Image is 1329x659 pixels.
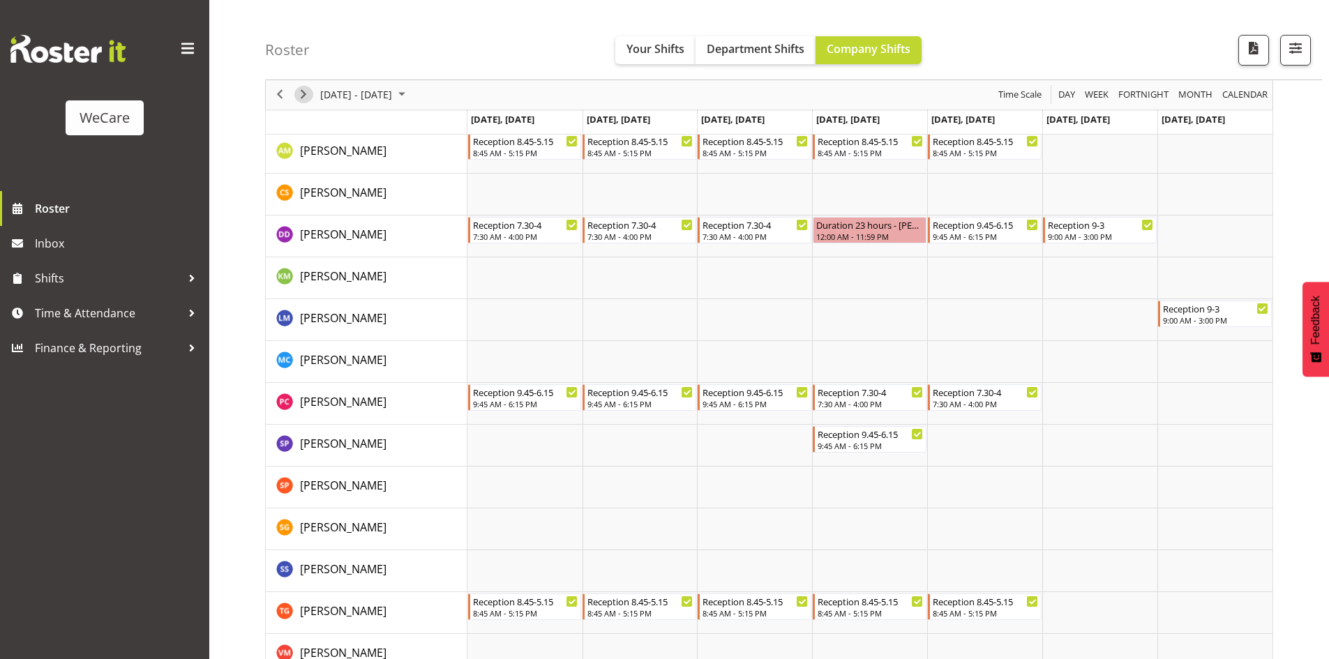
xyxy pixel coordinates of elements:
[615,36,696,64] button: Your Shifts
[473,385,578,399] div: Reception 9.45-6.15
[587,147,693,158] div: 8:45 AM - 5:15 PM
[266,425,467,467] td: Sabnam Pun resource
[587,231,693,242] div: 7:30 AM - 4:00 PM
[587,218,693,232] div: Reception 7.30-4
[816,113,880,126] span: [DATE], [DATE]
[35,233,202,254] span: Inbox
[813,426,926,453] div: Sabnam Pun"s event - Reception 9.45-6.15 Begin From Thursday, September 4, 2025 at 9:45:00 AM GMT...
[300,143,386,158] span: [PERSON_NAME]
[813,384,926,411] div: Penny Clyne-Moffat"s event - Reception 7.30-4 Begin From Thursday, September 4, 2025 at 7:30:00 A...
[1117,86,1170,104] span: Fortnight
[473,607,578,619] div: 8:45 AM - 5:15 PM
[813,133,926,160] div: Antonia Mao"s event - Reception 8.45-5.15 Begin From Thursday, September 4, 2025 at 8:45:00 AM GM...
[266,383,467,425] td: Penny Clyne-Moffat resource
[266,215,467,257] td: Demi Dumitrean resource
[626,41,684,56] span: Your Shifts
[35,268,181,289] span: Shifts
[266,299,467,341] td: Lainie Montgomery resource
[1057,86,1076,104] span: Day
[468,217,582,243] div: Demi Dumitrean"s event - Reception 7.30-4 Begin From Monday, September 1, 2025 at 7:30:00 AM GMT+...
[471,113,534,126] span: [DATE], [DATE]
[468,593,582,620] div: Tayah Giesbrecht"s event - Reception 8.45-5.15 Begin From Monday, September 1, 2025 at 8:45:00 AM...
[818,134,923,148] div: Reception 8.45-5.15
[698,384,811,411] div: Penny Clyne-Moffat"s event - Reception 9.45-6.15 Begin From Wednesday, September 3, 2025 at 9:45:...
[818,427,923,441] div: Reception 9.45-6.15
[583,593,696,620] div: Tayah Giesbrecht"s event - Reception 8.45-5.15 Begin From Tuesday, September 2, 2025 at 8:45:00 A...
[266,508,467,550] td: Sanjita Gurung resource
[703,134,808,148] div: Reception 8.45-5.15
[35,198,202,219] span: Roster
[1177,86,1214,104] span: Month
[703,398,808,409] div: 9:45 AM - 6:15 PM
[1116,86,1171,104] button: Fortnight
[818,147,923,158] div: 8:45 AM - 5:15 PM
[292,80,315,109] div: next period
[703,385,808,399] div: Reception 9.45-6.15
[1163,315,1268,326] div: 9:00 AM - 3:00 PM
[473,147,578,158] div: 8:45 AM - 5:15 PM
[10,35,126,63] img: Rosterit website logo
[1162,113,1225,126] span: [DATE], [DATE]
[931,113,995,126] span: [DATE], [DATE]
[703,218,808,232] div: Reception 7.30-4
[818,385,923,399] div: Reception 7.30-4
[319,86,393,104] span: [DATE] - [DATE]
[266,550,467,592] td: Savanna Samson resource
[933,218,1038,232] div: Reception 9.45-6.15
[1048,231,1153,242] div: 9:00 AM - 3:00 PM
[300,268,386,285] a: [PERSON_NAME]
[933,607,1038,619] div: 8:45 AM - 5:15 PM
[928,593,1042,620] div: Tayah Giesbrecht"s event - Reception 8.45-5.15 Begin From Friday, September 5, 2025 at 8:45:00 AM...
[468,133,582,160] div: Antonia Mao"s event - Reception 8.45-5.15 Begin From Monday, September 1, 2025 at 8:45:00 AM GMT+...
[266,592,467,634] td: Tayah Giesbrecht resource
[928,384,1042,411] div: Penny Clyne-Moffat"s event - Reception 7.30-4 Begin From Friday, September 5, 2025 at 7:30:00 AM ...
[265,42,310,58] h4: Roster
[583,133,696,160] div: Antonia Mao"s event - Reception 8.45-5.15 Begin From Tuesday, September 2, 2025 at 8:45:00 AM GMT...
[816,231,923,242] div: 12:00 AM - 11:59 PM
[997,86,1043,104] span: Time Scale
[294,86,313,104] button: Next
[703,607,808,619] div: 8:45 AM - 5:15 PM
[818,440,923,451] div: 9:45 AM - 6:15 PM
[928,217,1042,243] div: Demi Dumitrean"s event - Reception 9.45-6.15 Begin From Friday, September 5, 2025 at 9:45:00 AM G...
[583,217,696,243] div: Demi Dumitrean"s event - Reception 7.30-4 Begin From Tuesday, September 2, 2025 at 7:30:00 AM GMT...
[1056,86,1078,104] button: Timeline Day
[703,231,808,242] div: 7:30 AM - 4:00 PM
[300,436,386,451] span: [PERSON_NAME]
[468,384,582,411] div: Penny Clyne-Moffat"s event - Reception 9.45-6.15 Begin From Monday, September 1, 2025 at 9:45:00 ...
[703,594,808,608] div: Reception 8.45-5.15
[816,218,923,232] div: Duration 23 hours - [PERSON_NAME]
[696,36,816,64] button: Department Shifts
[813,217,926,243] div: Demi Dumitrean"s event - Duration 23 hours - Demi Dumitrean Begin From Thursday, September 4, 202...
[80,107,130,128] div: WeCare
[996,86,1044,104] button: Time Scale
[816,36,922,64] button: Company Shifts
[473,134,578,148] div: Reception 8.45-5.15
[701,113,765,126] span: [DATE], [DATE]
[300,351,386,368] a: [PERSON_NAME]
[266,132,467,174] td: Antonia Mao resource
[703,147,808,158] div: 8:45 AM - 5:15 PM
[583,384,696,411] div: Penny Clyne-Moffat"s event - Reception 9.45-6.15 Begin From Tuesday, September 2, 2025 at 9:45:00...
[35,303,181,324] span: Time & Attendance
[300,477,386,494] a: [PERSON_NAME]
[473,218,578,232] div: Reception 7.30-4
[587,398,693,409] div: 9:45 AM - 6:15 PM
[473,398,578,409] div: 9:45 AM - 6:15 PM
[300,226,386,243] a: [PERSON_NAME]
[933,385,1038,399] div: Reception 7.30-4
[1302,282,1329,377] button: Feedback - Show survey
[1221,86,1269,104] span: calendar
[933,147,1038,158] div: 8:45 AM - 5:15 PM
[266,467,467,508] td: Samantha Poultney resource
[300,268,386,284] span: [PERSON_NAME]
[1083,86,1110,104] span: Week
[300,310,386,326] span: [PERSON_NAME]
[587,385,693,399] div: Reception 9.45-6.15
[1083,86,1111,104] button: Timeline Week
[300,519,386,536] a: [PERSON_NAME]
[473,594,578,608] div: Reception 8.45-5.15
[698,217,811,243] div: Demi Dumitrean"s event - Reception 7.30-4 Begin From Wednesday, September 3, 2025 at 7:30:00 AM G...
[1046,113,1110,126] span: [DATE], [DATE]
